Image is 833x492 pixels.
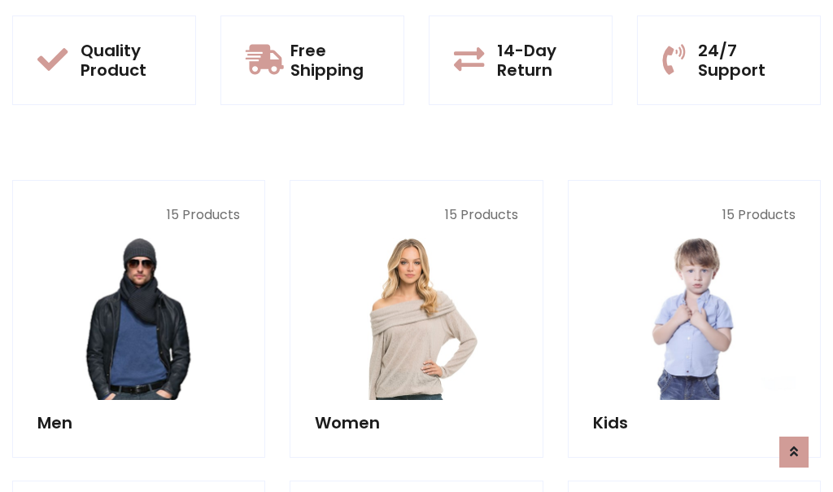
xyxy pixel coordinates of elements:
h5: 24/7 Support [698,41,796,80]
p: 15 Products [315,205,517,225]
h5: 14-Day Return [497,41,587,80]
p: 15 Products [593,205,796,225]
p: 15 Products [37,205,240,225]
h5: Kids [593,413,796,433]
h5: Free Shipping [290,41,379,80]
h5: Men [37,413,240,433]
h5: Quality Product [81,41,171,80]
h5: Women [315,413,517,433]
